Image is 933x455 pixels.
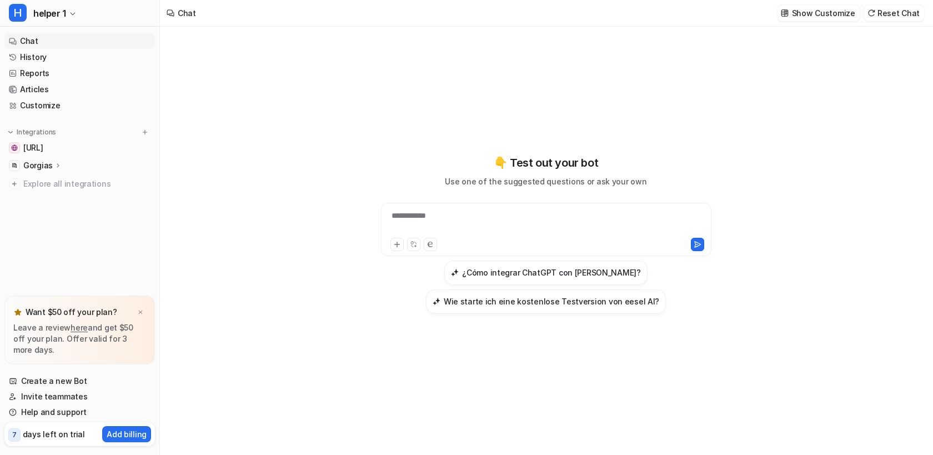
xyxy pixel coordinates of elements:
img: Gorgias [11,162,18,169]
p: days left on trial [23,428,85,440]
a: Articles [4,82,155,97]
p: Leave a review and get $50 off your plan. Offer valid for 3 more days. [13,322,146,356]
span: H [9,4,27,22]
h3: Wie starte ich eine kostenlose Testversion von eesel AI? [444,296,659,307]
p: Want $50 off your plan? [26,307,117,318]
img: customize [781,9,789,17]
a: www.eesel.ai[URL] [4,140,155,156]
a: Create a new Bot [4,373,155,389]
p: Show Customize [792,7,855,19]
a: History [4,49,155,65]
p: Gorgias [23,160,53,171]
a: Reports [4,66,155,81]
a: here [71,323,88,332]
button: Add billing [102,426,151,442]
img: x [137,309,144,316]
span: [URL] [23,142,43,153]
p: Add billing [107,428,147,440]
a: Invite teammates [4,389,155,404]
button: Integrations [4,127,59,138]
p: 7 [12,430,17,440]
img: explore all integrations [9,178,20,189]
img: www.eesel.ai [11,144,18,151]
img: menu_add.svg [141,128,149,136]
img: ¿Cómo integrar ChatGPT con Gorgias? [451,268,459,277]
img: Wie starte ich eine kostenlose Testversion von eesel AI? [433,297,440,306]
a: Help and support [4,404,155,420]
span: helper 1 [33,6,66,21]
button: Reset Chat [864,5,924,21]
img: star [13,308,22,317]
a: Explore all integrations [4,176,155,192]
p: Integrations [17,128,56,137]
p: 👇 Test out your bot [494,154,598,171]
img: expand menu [7,128,14,136]
h3: ¿Cómo integrar ChatGPT con [PERSON_NAME]? [462,267,641,278]
img: reset [867,9,875,17]
button: Wie starte ich eine kostenlose Testversion von eesel AI?Wie starte ich eine kostenlose Testversio... [426,289,666,314]
a: Customize [4,98,155,113]
span: Explore all integrations [23,175,151,193]
button: Show Customize [777,5,860,21]
a: Chat [4,33,155,49]
button: ¿Cómo integrar ChatGPT con Gorgias?¿Cómo integrar ChatGPT con [PERSON_NAME]? [444,261,648,285]
div: Chat [178,7,196,19]
p: Use one of the suggested questions or ask your own [445,176,646,187]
